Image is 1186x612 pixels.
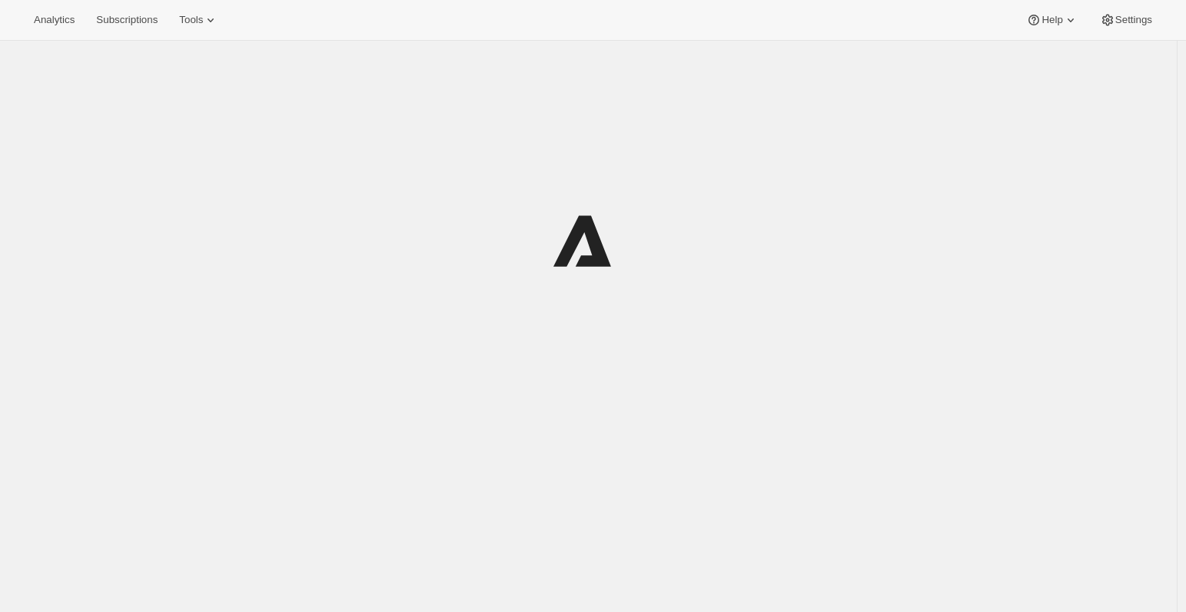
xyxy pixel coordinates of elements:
[25,9,84,31] button: Analytics
[1017,9,1087,31] button: Help
[1091,9,1161,31] button: Settings
[1115,14,1152,26] span: Settings
[179,14,203,26] span: Tools
[1041,14,1062,26] span: Help
[34,14,75,26] span: Analytics
[170,9,228,31] button: Tools
[87,9,167,31] button: Subscriptions
[96,14,158,26] span: Subscriptions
